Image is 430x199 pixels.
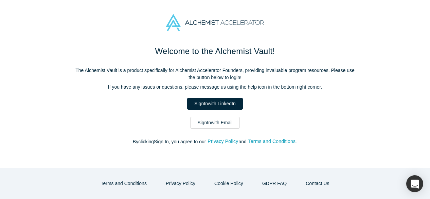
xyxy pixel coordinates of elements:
[72,45,358,57] h1: Welcome to the Alchemist Vault!
[299,178,336,189] button: Contact Us
[159,178,202,189] button: Privacy Policy
[207,138,238,145] button: Privacy Policy
[187,98,243,110] a: SignInwith LinkedIn
[207,178,250,189] button: Cookie Policy
[255,178,294,189] a: GDPR FAQ
[166,14,264,31] img: Alchemist Accelerator Logo
[94,178,154,189] button: Terms and Conditions
[72,67,358,81] p: The Alchemist Vault is a product specifically for Alchemist Accelerator Founders, providing inval...
[190,117,240,129] a: SignInwith Email
[72,84,358,91] p: If you have any issues or questions, please message us using the help icon in the bottom right co...
[72,138,358,145] p: By clicking Sign In , you agree to our and .
[248,138,296,145] button: Terms and Conditions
